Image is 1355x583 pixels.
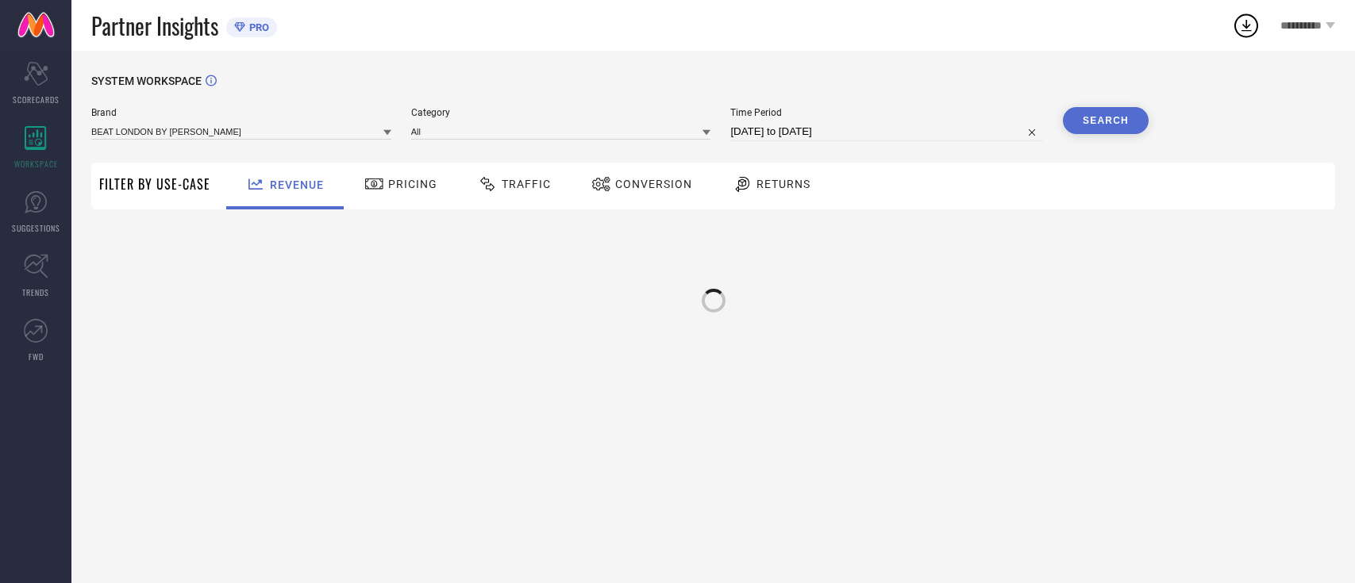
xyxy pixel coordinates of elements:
[245,21,269,33] span: PRO
[411,107,711,118] span: Category
[91,107,391,118] span: Brand
[1063,107,1149,134] button: Search
[91,10,218,42] span: Partner Insights
[615,178,692,190] span: Conversion
[13,94,60,105] span: SCORECARDS
[756,178,810,190] span: Returns
[730,107,1043,118] span: Time Period
[388,178,437,190] span: Pricing
[502,178,551,190] span: Traffic
[730,122,1043,141] input: Select time period
[29,351,44,362] span: FWD
[22,286,49,298] span: TRENDS
[12,222,60,234] span: SUGGESTIONS
[99,175,210,194] span: Filter By Use-Case
[270,178,324,191] span: Revenue
[1232,11,1261,40] div: Open download list
[91,75,202,87] span: SYSTEM WORKSPACE
[14,158,58,170] span: WORKSPACE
